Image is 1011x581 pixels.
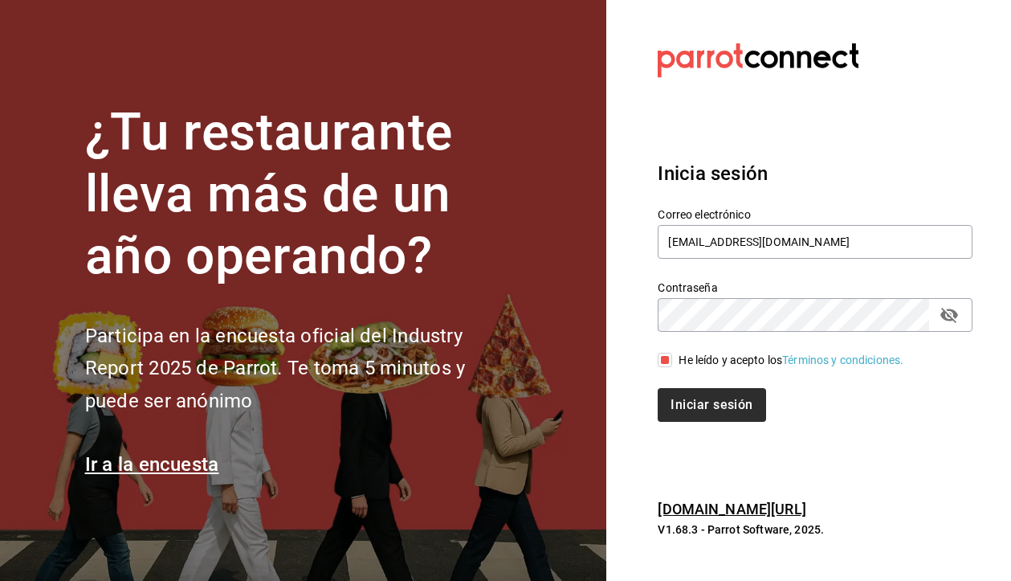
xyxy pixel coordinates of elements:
[658,159,972,188] h3: Inicia sesión
[658,501,805,518] a: [DOMAIN_NAME][URL]
[658,282,972,293] label: Contraseña
[658,225,972,259] input: Ingresa tu correo electrónico
[936,301,963,329] button: passwordField
[658,209,972,220] label: Correo electrónico
[782,354,903,366] a: Términos y condiciones.
[85,102,519,287] h1: ¿Tu restaurante lleva más de un año operando?
[658,388,765,422] button: Iniciar sesión
[85,453,219,476] a: Ir a la encuesta
[85,320,519,418] h2: Participa en la encuesta oficial del Industry Report 2025 de Parrot. Te toma 5 minutos y puede se...
[658,522,972,538] p: V1.68.3 - Parrot Software, 2025.
[679,352,903,369] div: He leído y acepto los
